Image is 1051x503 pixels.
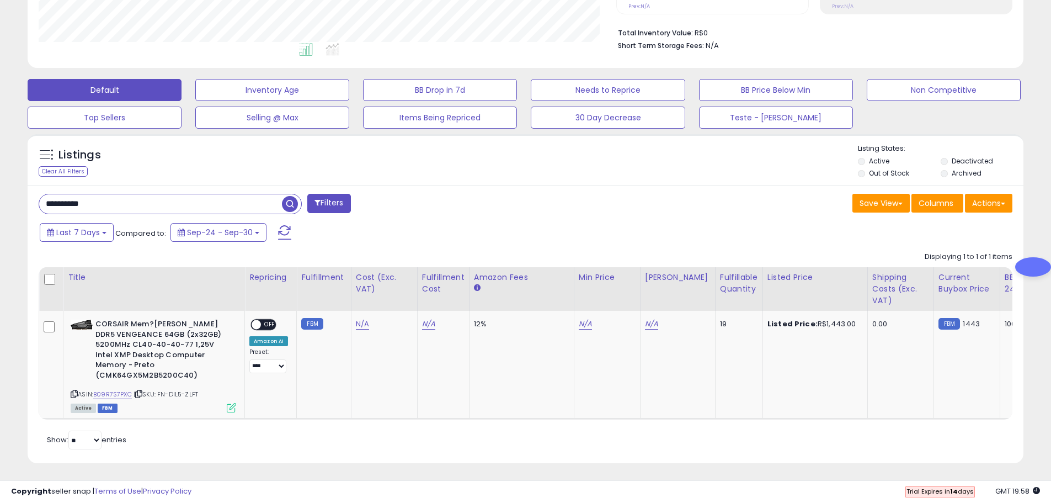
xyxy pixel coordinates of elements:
[919,198,953,209] span: Columns
[474,272,569,283] div: Amazon Fees
[115,228,166,239] span: Compared to:
[645,319,658,330] a: N/A
[56,227,100,238] span: Last 7 Days
[68,272,240,283] div: Title
[474,319,565,329] div: 12%
[952,156,993,166] label: Deactivated
[249,348,288,373] div: Preset:
[356,319,369,330] a: N/A
[11,486,191,497] div: seller snap | |
[995,486,1040,496] span: 2025-10-8 19:58 GMT
[906,487,974,496] span: Trial Expires in days
[261,320,279,330] span: OFF
[911,194,963,213] button: Columns
[869,168,909,178] label: Out of Stock
[618,25,1004,39] li: R$0
[39,166,88,177] div: Clear All Filters
[301,318,323,330] small: FBM
[363,107,517,129] button: Items Being Repriced
[869,156,889,166] label: Active
[356,272,413,295] div: Cost (Exc. VAT)
[40,223,114,242] button: Last 7 Days
[28,79,182,101] button: Default
[195,79,349,101] button: Inventory Age
[618,28,693,38] b: Total Inventory Value:
[618,41,704,50] b: Short Term Storage Fees:
[134,390,198,399] span: | SKU: FN-DIL5-ZLFT
[699,107,853,129] button: Teste - [PERSON_NAME]
[852,194,910,213] button: Save View
[187,227,253,238] span: Sep-24 - Sep-30
[249,336,288,346] div: Amazon AI
[579,272,636,283] div: Min Price
[952,168,981,178] label: Archived
[47,435,126,445] span: Show: entries
[71,319,236,411] div: ASIN:
[28,107,182,129] button: Top Sellers
[938,318,960,330] small: FBM
[94,486,141,496] a: Terms of Use
[93,390,132,399] a: B09R7S7PXC
[925,252,1012,262] div: Displaying 1 to 1 of 1 items
[579,319,592,330] a: N/A
[720,272,758,295] div: Fulfillable Quantity
[422,272,465,295] div: Fulfillment Cost
[767,272,863,283] div: Listed Price
[71,404,96,413] span: All listings currently available for purchase on Amazon
[767,319,859,329] div: R$1,443.00
[767,319,818,329] b: Listed Price:
[95,319,230,383] b: CORSAIR Mem?[PERSON_NAME] DDR5 VENGEANCE 64GB (2x32GB) 5200MHz CL40-40-40-77 1,25V Intel XMP Desk...
[474,283,481,293] small: Amazon Fees.
[872,319,925,329] div: 0.00
[58,147,101,163] h5: Listings
[249,272,292,283] div: Repricing
[363,79,517,101] button: BB Drop in 7d
[706,40,719,51] span: N/A
[938,272,995,295] div: Current Buybox Price
[422,319,435,330] a: N/A
[858,144,1023,154] p: Listing States:
[301,272,346,283] div: Fulfillment
[1005,272,1045,295] div: BB Share 24h.
[832,3,853,9] small: Prev: N/A
[628,3,650,9] small: Prev: N/A
[963,319,980,329] span: 1443
[71,320,93,330] img: 41-+4c9DM3L._SL40_.jpg
[307,194,350,213] button: Filters
[531,107,685,129] button: 30 Day Decrease
[720,319,754,329] div: 19
[1005,319,1041,329] div: 100%
[531,79,685,101] button: Needs to Reprice
[950,487,958,496] b: 14
[965,194,1012,213] button: Actions
[143,486,191,496] a: Privacy Policy
[867,79,1021,101] button: Non Competitive
[98,404,118,413] span: FBM
[872,272,929,306] div: Shipping Costs (Exc. VAT)
[170,223,266,242] button: Sep-24 - Sep-30
[699,79,853,101] button: BB Price Below Min
[195,107,349,129] button: Selling @ Max
[11,486,51,496] strong: Copyright
[645,272,711,283] div: [PERSON_NAME]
